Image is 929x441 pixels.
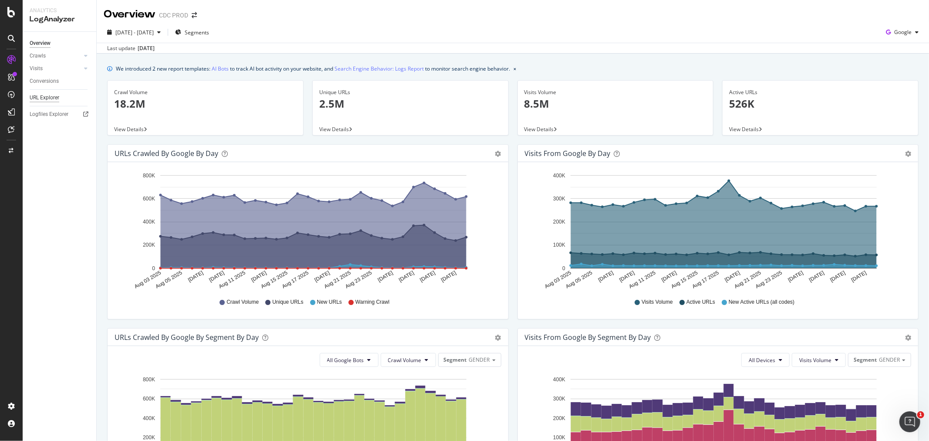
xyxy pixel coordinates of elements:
[524,96,707,111] p: 8.5M
[597,270,615,283] text: [DATE]
[799,356,831,364] span: Visits Volume
[894,28,912,36] span: Google
[30,93,90,102] a: URL Explorer
[218,270,247,290] text: Aug 11 2025
[30,110,90,119] a: Logfiles Explorer
[660,270,678,283] text: [DATE]
[344,270,373,290] text: Aug 23 2025
[317,299,342,306] span: New URLs
[30,93,59,102] div: URL Explorer
[723,270,741,283] text: [DATE]
[440,270,457,283] text: [DATE]
[787,270,804,283] text: [DATE]
[152,265,155,271] text: 0
[729,96,912,111] p: 526K
[143,196,155,202] text: 600K
[686,299,715,306] span: Active URLs
[143,242,155,248] text: 200K
[642,299,673,306] span: Visits Volume
[159,11,188,20] div: CDC PROD
[272,299,303,306] span: Unique URLs
[525,149,611,158] div: Visits from Google by day
[115,29,154,36] span: [DATE] - [DATE]
[899,411,920,432] iframe: Intercom live chat
[398,270,415,283] text: [DATE]
[381,353,436,367] button: Crawl Volume
[250,270,267,283] text: [DATE]
[30,7,89,14] div: Analytics
[469,356,490,363] span: GENDER
[355,299,389,306] span: Warning Crawl
[905,151,911,157] div: gear
[628,270,656,290] text: Aug 11 2025
[260,270,289,290] text: Aug 15 2025
[116,64,510,73] div: We introduced 2 new report templates: to track AI bot activity on your website, and to monitor se...
[143,173,155,179] text: 800K
[327,356,364,364] span: All Google Bots
[733,270,762,290] text: Aug 21 2025
[30,64,43,73] div: Visits
[138,44,155,52] div: [DATE]
[114,126,144,133] span: View Details
[553,377,565,383] text: 400K
[850,270,868,283] text: [DATE]
[553,173,565,179] text: 400K
[749,356,775,364] span: All Devices
[618,270,635,283] text: [DATE]
[377,270,394,283] text: [DATE]
[30,77,90,86] a: Conversions
[792,353,846,367] button: Visits Volume
[30,39,90,48] a: Overview
[30,51,81,61] a: Crawls
[30,110,68,119] div: Logfiles Explorer
[562,265,565,271] text: 0
[172,25,213,39] button: Segments
[495,151,501,157] div: gear
[143,377,155,383] text: 800K
[754,270,783,290] text: Aug 23 2025
[320,353,378,367] button: All Google Bots
[30,51,46,61] div: Crawls
[553,196,565,202] text: 300K
[192,12,197,18] div: arrow-right-arrow-left
[30,77,59,86] div: Conversions
[544,270,572,290] text: Aug 03 2025
[553,415,565,421] text: 200K
[30,39,51,48] div: Overview
[107,44,155,52] div: Last update
[187,270,204,283] text: [DATE]
[115,169,497,290] svg: A chart.
[133,270,162,290] text: Aug 03 2025
[185,29,209,36] span: Segments
[829,270,846,283] text: [DATE]
[114,88,297,96] div: Crawl Volume
[564,270,593,290] text: Aug 05 2025
[143,415,155,421] text: 400K
[511,62,518,75] button: close banner
[553,434,565,441] text: 100K
[525,169,908,290] svg: A chart.
[314,270,331,283] text: [DATE]
[553,219,565,225] text: 200K
[670,270,699,290] text: Aug 15 2025
[808,270,825,283] text: [DATE]
[104,7,155,22] div: Overview
[729,88,912,96] div: Active URLs
[212,64,229,73] a: AI Bots
[553,396,565,402] text: 300K
[905,335,911,341] div: gear
[741,353,790,367] button: All Devices
[323,270,352,290] text: Aug 21 2025
[143,434,155,441] text: 200K
[334,64,424,73] a: Search Engine Behavior: Logs Report
[691,270,720,290] text: Aug 17 2025
[524,126,554,133] span: View Details
[524,88,707,96] div: Visits Volume
[208,270,226,283] text: [DATE]
[854,356,877,363] span: Segment
[525,333,651,342] div: Visits from Google By Segment By Day
[917,411,924,418] span: 1
[882,25,922,39] button: Google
